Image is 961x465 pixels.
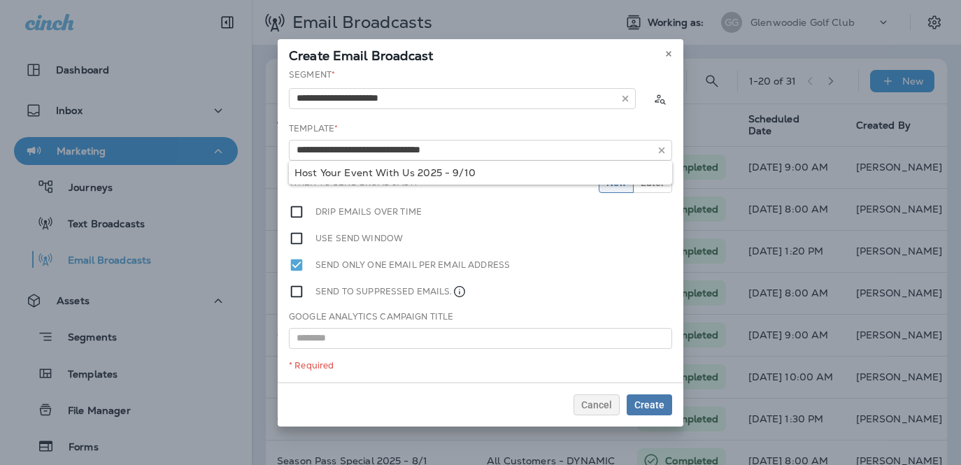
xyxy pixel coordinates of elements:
label: Use send window [315,231,403,246]
label: Template [289,123,338,134]
button: Cancel [574,394,620,415]
label: Send to suppressed emails. [315,284,467,299]
span: Now [606,178,626,187]
label: Drip emails over time [315,204,422,220]
div: Create Email Broadcast [278,39,683,69]
div: * Required [289,360,672,371]
span: Cancel [581,400,612,410]
label: Send only one email per email address [315,257,510,273]
button: Calculate the estimated number of emails to be sent based on selected segment. (This could take a... [647,86,672,111]
span: Create [634,400,664,410]
label: Segment [289,69,335,80]
button: Create [627,394,672,415]
label: Google Analytics Campaign Title [289,311,453,322]
div: Host Your Event With Us 2025 - 9/10 [294,167,667,178]
span: Later [641,178,664,187]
